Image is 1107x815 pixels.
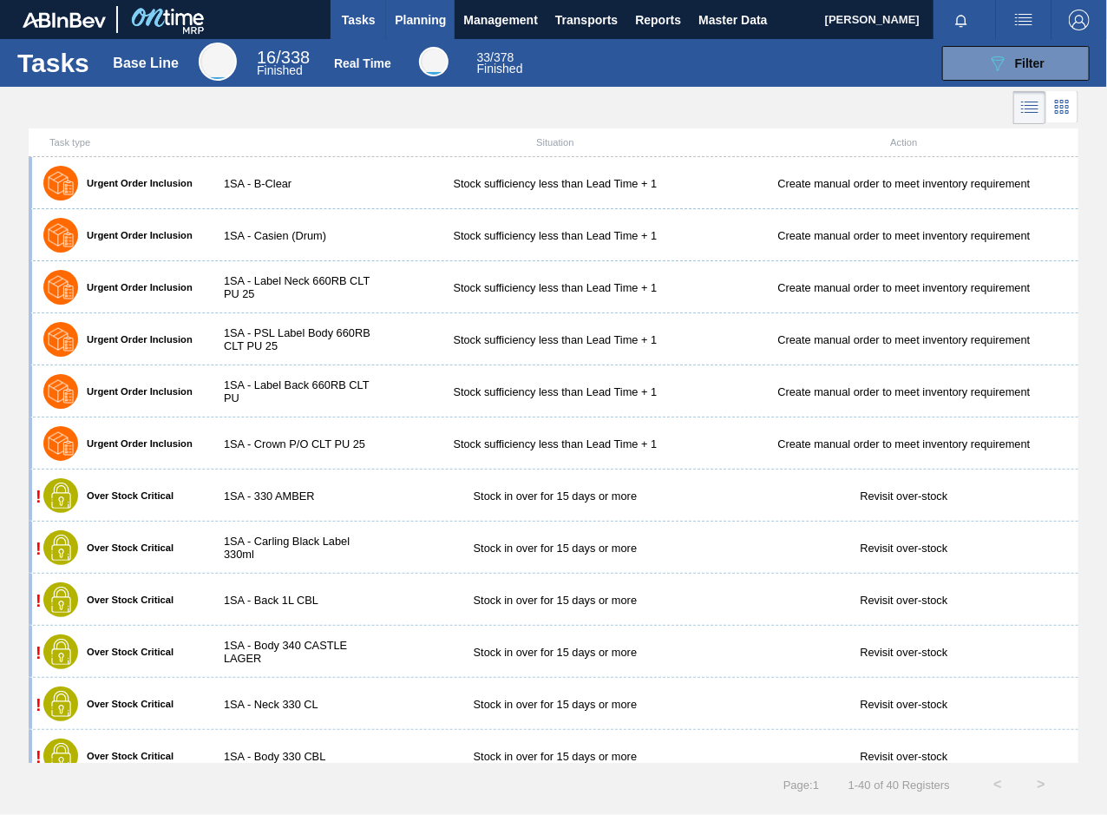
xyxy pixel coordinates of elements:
[381,281,730,294] div: Stock sufficiency less than Lead Time + 1
[381,594,730,607] div: Stock in over for 15 days or more
[78,386,193,397] label: Urgent Order Inclusion
[381,333,730,346] div: Stock sufficiency less than Lead Time + 1
[206,490,381,503] div: 1SA - 330 AMBER
[1015,56,1045,70] span: Filter
[36,591,42,610] span: !
[942,46,1090,81] button: Filter
[730,281,1078,294] div: Create manual order to meet inventory requirement
[334,56,391,70] div: Real Time
[1046,91,1078,124] div: Card Vision
[257,63,303,77] span: Finished
[730,385,1078,398] div: Create manual order to meet inventory requirement
[730,594,1078,607] div: Revisit over-stock
[36,695,42,714] span: !
[1019,763,1063,806] button: >
[381,490,730,503] div: Stock in over for 15 days or more
[206,274,381,300] div: 1SA - Label Neck 660RB CLT PU 25
[206,698,381,711] div: 1SA - Neck 330 CL
[206,378,381,404] div: 1SA - Label Back 660RB CLT PU
[257,50,310,76] div: Base Line
[23,12,106,28] img: TNhmsLtSVTkK8tSr43FrP2fwEKptu5GPRR3wAAAABJRU5ErkJggg==
[1013,10,1034,30] img: userActions
[113,56,179,71] div: Base Line
[206,750,381,763] div: 1SA - Body 330 CBL
[78,751,174,761] label: Over Stock Critical
[381,646,730,659] div: Stock in over for 15 days or more
[206,437,381,450] div: 1SA - Crown P/O CLT PU 25
[419,47,449,76] div: Real Time
[730,229,1078,242] div: Create manual order to meet inventory requirement
[698,10,767,30] span: Master Data
[78,699,174,709] label: Over Stock Critical
[463,10,538,30] span: Management
[730,698,1078,711] div: Revisit over-stock
[78,178,193,188] label: Urgent Order Inclusion
[78,282,193,292] label: Urgent Order Inclusion
[381,137,730,148] div: Situation
[783,779,819,792] span: Page : 1
[206,535,381,561] div: 1SA - Carling Black Label 330ml
[36,539,42,558] span: !
[199,43,237,81] div: Base Line
[257,48,310,67] span: / 338
[730,137,1078,148] div: Action
[477,50,491,64] span: 33
[32,137,206,148] div: Task type
[339,10,377,30] span: Tasks
[78,595,174,605] label: Over Stock Critical
[36,747,42,766] span: !
[933,8,989,32] button: Notifications
[976,763,1019,806] button: <
[730,333,1078,346] div: Create manual order to meet inventory requirement
[477,52,523,75] div: Real Time
[730,177,1078,190] div: Create manual order to meet inventory requirement
[381,229,730,242] div: Stock sufficiency less than Lead Time + 1
[78,334,193,345] label: Urgent Order Inclusion
[17,53,89,73] h1: Tasks
[78,647,174,657] label: Over Stock Critical
[381,750,730,763] div: Stock in over for 15 days or more
[1069,10,1090,30] img: Logout
[730,646,1078,659] div: Revisit over-stock
[36,643,42,662] span: !
[206,326,381,352] div: 1SA - PSL Label Body 660RB CLT PU 25
[730,750,1078,763] div: Revisit over-stock
[730,542,1078,555] div: Revisit over-stock
[78,542,174,553] label: Over Stock Critical
[555,10,618,30] span: Transports
[845,779,950,792] span: 1 - 40 of 40 Registers
[381,542,730,555] div: Stock in over for 15 days or more
[206,594,381,607] div: 1SA - Back 1L CBL
[395,10,446,30] span: Planning
[730,437,1078,450] div: Create manual order to meet inventory requirement
[78,490,174,501] label: Over Stock Critical
[381,177,730,190] div: Stock sufficiency less than Lead Time + 1
[206,639,381,665] div: 1SA - Body 340 CASTLE LAGER
[381,437,730,450] div: Stock sufficiency less than Lead Time + 1
[1013,91,1046,124] div: List Vision
[381,698,730,711] div: Stock in over for 15 days or more
[477,62,523,76] span: Finished
[36,487,42,506] span: !
[78,438,193,449] label: Urgent Order Inclusion
[730,490,1078,503] div: Revisit over-stock
[635,10,681,30] span: Reports
[206,229,381,242] div: 1SA - Casien (Drum)
[206,177,381,190] div: 1SA - B-Clear
[381,385,730,398] div: Stock sufficiency less than Lead Time + 1
[78,230,193,240] label: Urgent Order Inclusion
[477,50,514,64] span: / 378
[257,48,276,67] span: 16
